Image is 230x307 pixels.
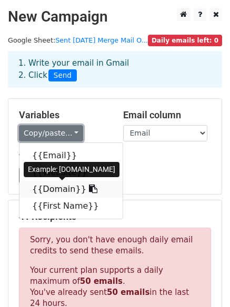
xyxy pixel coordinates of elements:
[148,36,222,44] a: Daily emails left: 0
[19,109,107,121] h5: Variables
[8,8,222,26] h2: New Campaign
[80,277,123,286] strong: 50 emails
[24,162,119,177] div: Example: [DOMAIN_NAME]
[11,57,219,81] div: 1. Write your email in Gmail 2. Click
[19,147,123,164] a: {{Email}}
[148,35,222,46] span: Daily emails left: 0
[107,288,149,297] strong: 50 emails
[19,181,123,198] a: {{Domain}}
[19,125,83,141] a: Copy/paste...
[55,36,148,44] a: Sent [DATE] Merge Mail O...
[19,198,123,214] a: {{First Name}}
[48,69,77,82] span: Send
[123,109,212,121] h5: Email column
[30,234,200,257] p: Sorry, you don't have enough daily email credits to send these emails.
[177,257,230,307] iframe: Chat Widget
[19,164,123,181] a: {{Website}}
[8,36,148,44] small: Google Sheet:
